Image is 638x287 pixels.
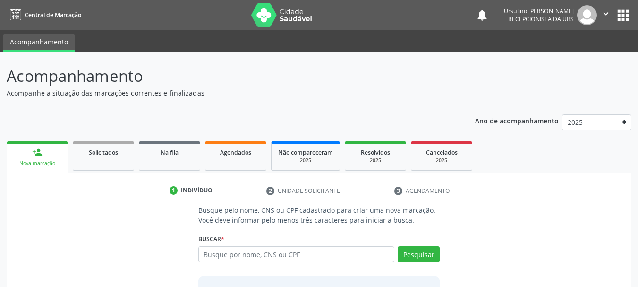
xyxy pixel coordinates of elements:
div: person_add [32,147,43,157]
a: Acompanhamento [3,34,75,52]
p: Ano de acompanhamento [475,114,559,126]
p: Acompanhe a situação das marcações correntes e finalizadas [7,88,444,98]
span: Não compareceram [278,148,333,157]
i:  [601,9,611,19]
button:  [597,5,615,25]
div: 2025 [352,157,399,164]
span: Solicitados [89,148,118,157]
span: Na fila [161,148,179,157]
span: Central de Marcação [25,11,81,19]
span: Agendados [220,148,251,157]
img: img [577,5,597,25]
span: Resolvidos [361,148,390,157]
span: Recepcionista da UBS [508,15,574,23]
div: 1 [170,186,178,195]
span: Cancelados [426,148,458,157]
button: apps [615,7,631,24]
div: Nova marcação [13,160,61,167]
label: Buscar [198,232,224,246]
div: Indivíduo [181,186,213,195]
p: Acompanhamento [7,64,444,88]
div: 2025 [418,157,465,164]
a: Central de Marcação [7,7,81,23]
p: Busque pelo nome, CNS ou CPF cadastrado para criar uma nova marcação. Você deve informar pelo men... [198,205,440,225]
button: Pesquisar [398,246,440,262]
input: Busque por nome, CNS ou CPF [198,246,395,262]
button: notifications [476,9,489,22]
div: Ursulino [PERSON_NAME] [504,7,574,15]
div: 2025 [278,157,333,164]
